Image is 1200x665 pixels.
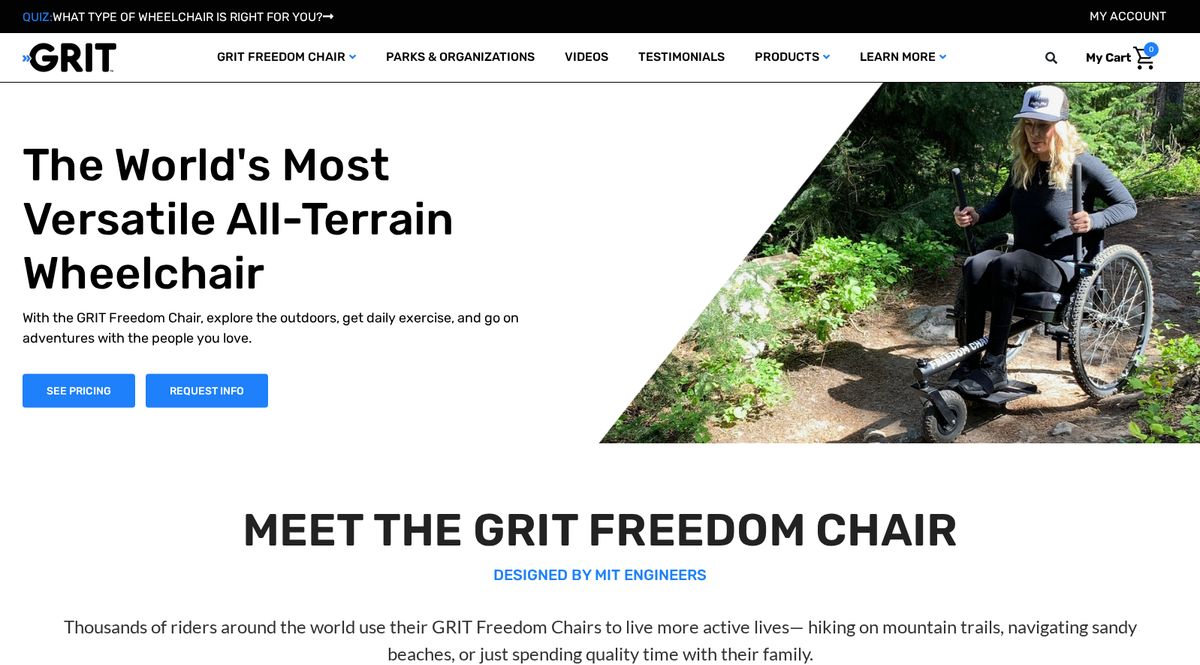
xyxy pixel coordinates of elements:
[23,42,116,73] img: GRIT All-Terrain Wheelchair and Mobility Equipment
[23,10,333,24] a: QUIZ:WHAT TYPE OF WHEELCHAIR IS RIGHT FOR YOU?
[202,33,371,82] a: GRIT Freedom Chair
[1075,42,1159,74] a: Cart with 0 items
[30,564,1170,586] p: DESIGNED BY MIT ENGINEERS
[1144,42,1159,57] span: 0
[1052,42,1075,74] input: Search
[623,33,740,82] a: Testimonials
[740,33,845,82] a: Products
[146,373,268,407] a: Slide number 1, Request Information
[1133,47,1155,70] img: Cart
[550,33,623,82] a: Videos
[1090,9,1166,23] a: Account
[23,373,135,407] a: Shop Now
[23,10,53,24] span: QUIZ:
[845,33,961,82] a: Learn More
[23,138,553,300] h1: The World's Most Versatile All-Terrain Wheelchair
[30,503,1170,558] h2: MEET THE GRIT FREEDOM CHAIR
[23,307,553,348] p: With the GRIT Freedom Chair, explore the outdoors, get daily exercise, and go on adventures with ...
[371,33,550,82] a: Parks & Organizations
[1086,50,1131,65] span: My Cart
